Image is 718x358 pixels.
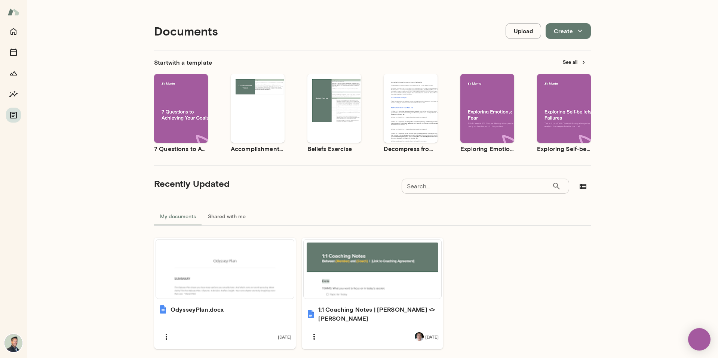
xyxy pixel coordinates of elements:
button: Upload [506,23,541,39]
button: Documents [6,108,21,123]
h5: Recently Updated [154,178,230,189]
h6: Start with a template [154,58,212,67]
h6: Accomplishment Tracker [231,144,285,153]
button: Growth Plan [6,66,21,81]
span: [DATE] [278,334,291,340]
h4: Documents [154,24,218,38]
h6: Exploring Emotions: Fear [460,144,514,153]
button: Home [6,24,21,39]
div: documents tabs [154,207,591,225]
button: Shared with me [202,207,252,225]
img: Brian Lawrence [4,334,22,352]
h6: Decompress from a Job [384,144,438,153]
h6: OdysseyPlan.docx [171,305,224,314]
button: Create [546,23,591,39]
img: OdysseyPlan.docx [159,305,168,314]
h6: Exploring Self-beliefs: Failures [537,144,591,153]
button: Sessions [6,45,21,60]
h6: Beliefs Exercise [307,144,361,153]
img: Mike Lane [415,332,424,341]
button: See all [558,56,591,68]
button: Insights [6,87,21,102]
img: 1:1 Coaching Notes | Brian <> Mike [306,309,315,318]
img: Mento [7,5,19,19]
h6: 7 Questions to Achieving Your Goals [154,144,208,153]
span: [DATE] [425,334,439,340]
h6: 1:1 Coaching Notes | [PERSON_NAME] <> [PERSON_NAME] [318,305,439,323]
button: My documents [154,207,202,225]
